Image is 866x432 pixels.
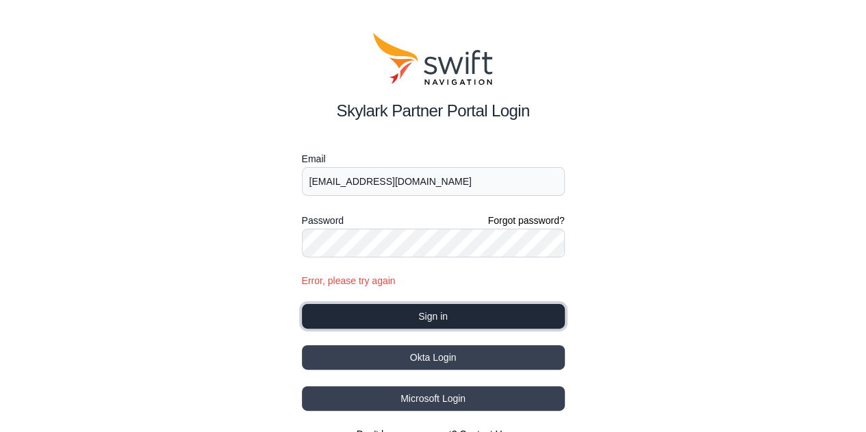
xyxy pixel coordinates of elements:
button: Okta Login [302,345,565,370]
button: Microsoft Login [302,386,565,411]
label: Password [302,212,344,229]
div: Error, please try again [302,274,565,288]
h2: Skylark Partner Portal Login [302,99,565,123]
label: Email [302,151,565,167]
button: Sign in [302,304,565,329]
a: Forgot password? [487,214,564,227]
